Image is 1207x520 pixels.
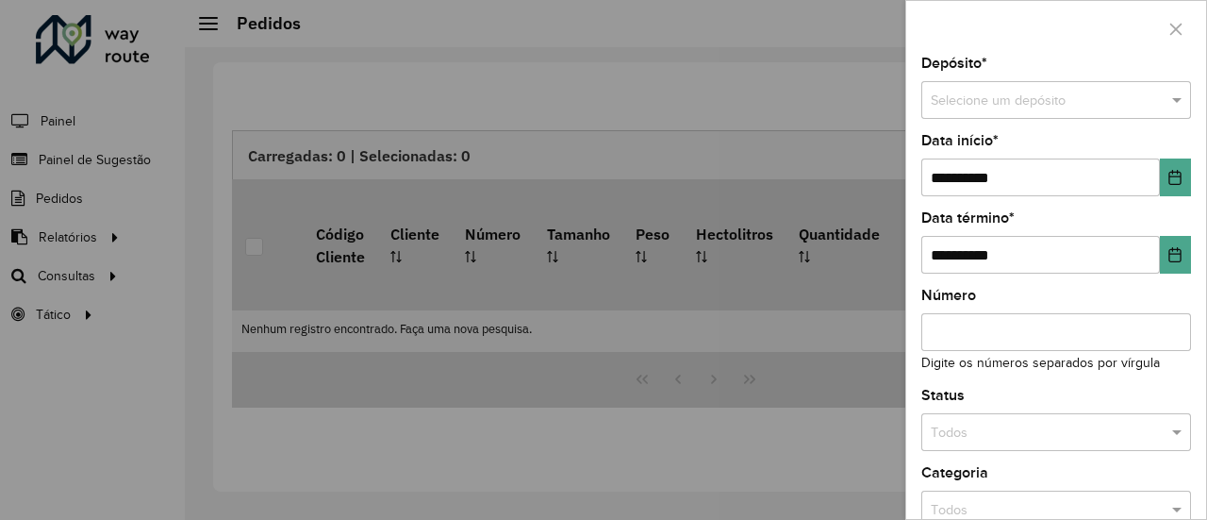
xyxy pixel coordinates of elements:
label: Data término [921,207,1015,229]
small: Digite os números separados por vírgula [921,356,1160,370]
label: Depósito [921,52,987,75]
label: Número [921,284,976,307]
label: Status [921,384,965,407]
button: Choose Date [1160,236,1191,274]
button: Choose Date [1160,159,1191,196]
label: Categoria [921,461,988,484]
label: Data início [921,129,999,152]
